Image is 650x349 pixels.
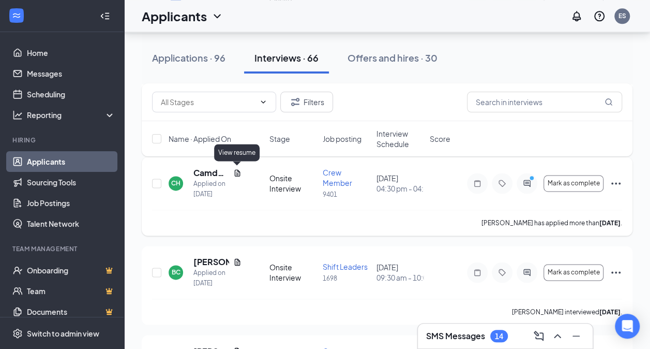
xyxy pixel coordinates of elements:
h3: SMS Messages [426,330,485,342]
div: Applications · 96 [152,51,225,64]
span: Mark as complete [548,180,600,187]
h5: [PERSON_NAME] [193,256,229,268]
svg: ChevronUp [551,330,564,342]
svg: Analysis [12,110,23,120]
input: All Stages [161,96,255,108]
span: Mark as complete [548,269,600,276]
h5: Camden Harlow [193,167,229,179]
svg: Tag [496,268,508,277]
div: Hiring [12,136,113,144]
button: ComposeMessage [531,328,547,344]
svg: MagnifyingGlass [604,98,613,106]
svg: ChevronDown [211,10,223,22]
h1: Applicants [142,7,207,25]
a: Home [27,42,115,63]
a: TeamCrown [27,281,115,301]
span: Shift Leaders [323,262,368,271]
span: Interview Schedule [376,128,423,149]
svg: Ellipses [610,177,622,190]
svg: Ellipses [610,266,622,279]
svg: Tag [496,179,508,187]
a: Applicants [27,151,115,172]
span: Crew Member [323,168,352,187]
a: Messages [27,63,115,84]
a: Sourcing Tools [27,172,115,193]
svg: Note [471,268,483,277]
div: Switch to admin view [27,328,99,339]
button: Filter Filters [280,92,333,112]
svg: Notifications [570,10,583,22]
svg: QuestionInfo [593,10,606,22]
svg: Document [233,258,241,266]
svg: Minimize [570,330,582,342]
div: Applied on [DATE] [193,179,241,199]
svg: ActiveChat [521,268,533,277]
div: CH [171,179,180,187]
p: 9401 [323,190,370,199]
div: Onsite Interview [269,262,316,283]
svg: Settings [12,328,23,339]
button: Mark as complete [543,175,603,192]
div: [DATE] [376,173,424,194]
svg: WorkstreamLogo [11,10,22,21]
button: ChevronUp [549,328,566,344]
svg: PrimaryDot [527,175,539,183]
b: [DATE] [599,219,621,227]
p: [PERSON_NAME] has applied more than . [481,219,622,227]
button: Mark as complete [543,264,603,281]
div: Team Management [12,244,113,253]
div: [DATE] [376,262,424,283]
svg: ActiveChat [521,179,533,187]
div: ES [618,11,626,20]
div: Onsite Interview [269,173,316,194]
a: Job Postings [27,193,115,213]
button: Minimize [568,328,584,344]
div: Reporting [27,110,116,120]
svg: Document [233,169,241,177]
div: 14 [495,332,503,341]
svg: Filter [289,96,301,108]
p: [PERSON_NAME] interviewed . [512,308,622,316]
svg: Collapse [100,11,110,21]
a: DocumentsCrown [27,301,115,322]
a: Talent Network [27,213,115,234]
a: Scheduling [27,84,115,105]
b: [DATE] [599,308,621,316]
div: Offers and hires · 30 [347,51,437,64]
span: Score [430,134,450,144]
div: Interviews · 66 [254,51,319,64]
div: BC [172,268,180,277]
span: Stage [269,134,290,144]
a: OnboardingCrown [27,260,115,281]
div: Open Intercom Messenger [615,314,640,339]
input: Search in interviews [467,92,622,112]
span: 04:30 pm - 04:45 pm [376,183,424,194]
div: View resume [214,144,260,161]
svg: Note [471,179,483,187]
span: Job posting [323,134,361,144]
div: Applied on [DATE] [193,268,241,288]
svg: ChevronDown [259,98,267,106]
span: 09:30 am - 10:00 am [376,272,424,283]
p: 1698 [323,274,370,283]
svg: ComposeMessage [533,330,545,342]
span: Name · Applied On [169,134,231,144]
